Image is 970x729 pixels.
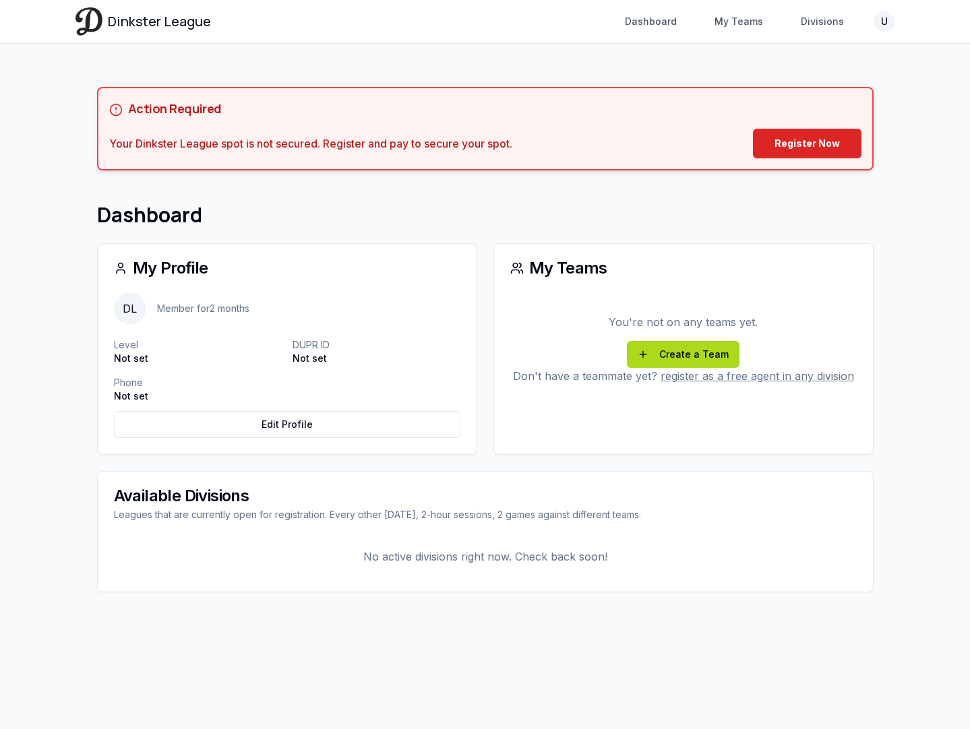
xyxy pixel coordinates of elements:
a: register as a free agent in any division [661,369,854,383]
a: Dashboard [617,9,685,34]
h5: Action Required [128,99,222,118]
p: DUPR ID [293,338,460,352]
p: Not set [114,352,282,365]
a: Edit Profile [114,411,460,438]
p: Not set [114,389,282,403]
p: You're not on any teams yet. [510,314,857,330]
button: U [874,11,895,32]
a: Dinkster League [75,7,211,35]
p: Not set [293,352,460,365]
h1: Dashboard [97,203,874,227]
div: My Profile [114,260,460,276]
div: Your Dinkster League spot is not secured. Register and pay to secure your spot. [109,135,512,152]
p: Phone [114,376,282,389]
div: My Teams [510,260,857,276]
img: Dinkster [75,7,102,35]
a: My Teams [706,9,771,34]
a: Divisions [793,9,852,34]
div: Available Divisions [114,488,857,504]
span: DL [114,292,146,325]
p: Level [114,338,282,352]
iframe: chat widget [907,668,950,709]
span: Dinkster League [108,12,211,31]
a: Register Now [753,129,861,158]
a: Create a Team [627,341,739,368]
div: Leagues that are currently open for registration. Every other [DATE], 2-hour sessions, 2 games ag... [114,508,857,521]
p: No active divisions right now. Check back soon! [114,538,857,575]
p: Member for 2 months [157,302,249,315]
p: Don't have a teammate yet? [510,368,857,384]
